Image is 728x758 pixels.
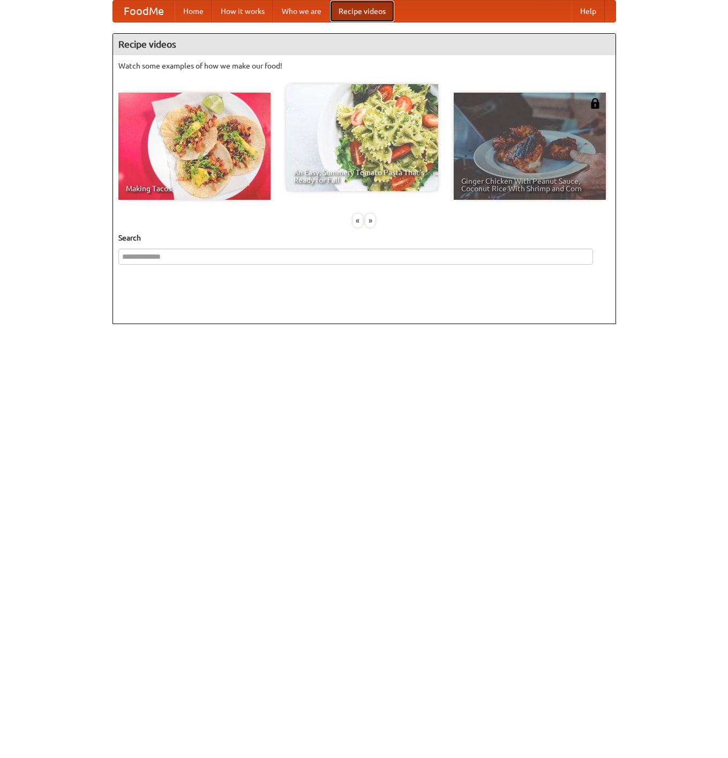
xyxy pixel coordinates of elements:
a: Making Tacos [118,93,271,200]
a: Home [175,1,212,22]
div: « [353,214,363,227]
div: » [365,214,375,227]
a: How it works [212,1,273,22]
span: An Easy, Summery Tomato Pasta That's Ready for Fall [294,169,431,184]
p: Watch some examples of how we make our food! [118,61,610,71]
h5: Search [118,232,610,243]
img: 483408.png [590,98,601,109]
a: An Easy, Summery Tomato Pasta That's Ready for Fall [286,84,438,191]
a: Help [572,1,605,22]
a: Who we are [273,1,330,22]
a: Recipe videos [330,1,394,22]
a: FoodMe [113,1,175,22]
span: Making Tacos [126,185,263,192]
h4: Recipe videos [113,34,616,55]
